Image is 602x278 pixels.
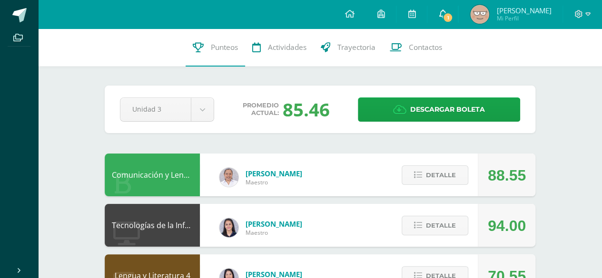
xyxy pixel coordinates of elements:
[120,98,214,121] a: Unidad 3
[410,98,485,121] span: Descargar boleta
[245,29,314,67] a: Actividades
[488,204,526,247] div: 94.00
[246,219,302,229] span: [PERSON_NAME]
[219,218,238,237] img: dbcf09110664cdb6f63fe058abfafc14.png
[314,29,383,67] a: Trayectoria
[268,42,306,52] span: Actividades
[402,216,468,235] button: Detalle
[186,29,245,67] a: Punteos
[219,168,238,187] img: 04fbc0eeb5f5f8cf55eb7ff53337e28b.png
[105,204,200,247] div: Tecnologías de la Información y la Comunicación 4
[383,29,449,67] a: Contactos
[496,6,551,15] span: [PERSON_NAME]
[488,154,526,197] div: 88.55
[243,102,279,117] span: Promedio actual:
[246,229,302,237] span: Maestro
[426,217,456,234] span: Detalle
[496,14,551,22] span: Mi Perfil
[402,165,468,185] button: Detalle
[337,42,375,52] span: Trayectoria
[443,12,453,23] span: 1
[470,5,489,24] img: a691934e245c096f0520ca704d26c750.png
[132,98,179,120] span: Unidad 3
[105,153,200,196] div: Comunicación y Lenguaje L3 Inglés 4
[426,166,456,184] span: Detalle
[283,97,330,122] div: 85.46
[246,178,302,186] span: Maestro
[211,42,238,52] span: Punteos
[358,97,520,122] a: Descargar boleta
[246,169,302,178] span: [PERSON_NAME]
[409,42,442,52] span: Contactos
